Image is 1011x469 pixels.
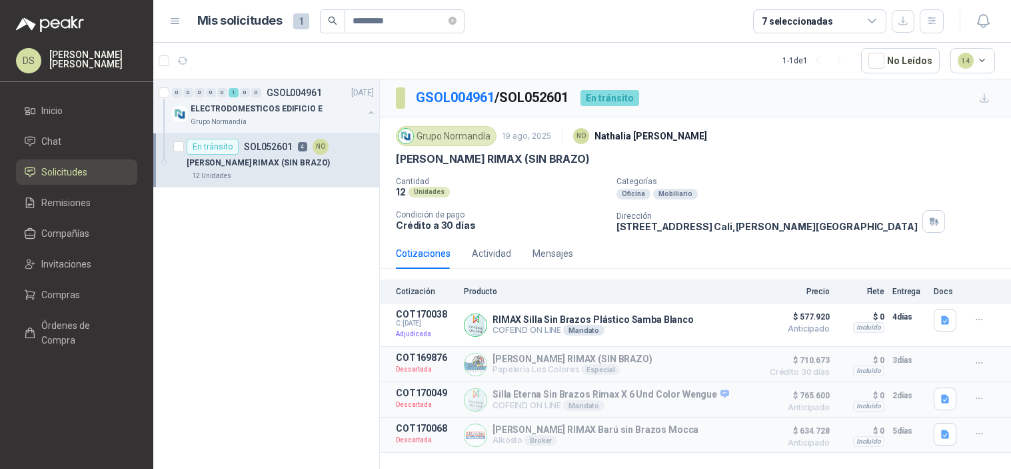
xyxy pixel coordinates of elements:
[449,15,457,27] span: close-circle
[892,423,926,439] p: 5 días
[934,287,960,296] p: Docs
[763,325,830,333] span: Anticipado
[229,88,239,97] div: 1
[653,189,698,199] div: Mobiliario
[563,400,604,411] div: Mandato
[396,309,456,320] p: COT170038
[853,322,884,333] div: Incluido
[838,287,884,296] p: Flete
[493,364,652,375] p: Papeleria Los Colores
[616,221,918,232] p: [STREET_ADDRESS] Cali , [PERSON_NAME][GEOGRAPHIC_DATA]
[465,424,487,446] img: Company Logo
[416,87,570,108] p: / SOL052601
[580,90,639,106] div: En tránsito
[493,325,694,336] p: COFEIND ON LINE
[293,13,309,29] span: 1
[328,16,337,25] span: search
[563,325,604,336] div: Mandato
[16,16,84,32] img: Logo peakr
[191,103,323,115] p: ELECTRODOMESTICOS EDIFICIO E
[49,50,137,69] p: [PERSON_NAME] [PERSON_NAME]
[298,142,307,151] p: 4
[396,126,497,146] div: Grupo Normandía
[172,88,182,97] div: 0
[892,352,926,368] p: 3 días
[396,186,406,197] p: 12
[16,313,137,353] a: Órdenes de Compra
[892,388,926,404] p: 2 días
[763,388,830,404] span: $ 765.600
[217,88,227,97] div: 0
[853,366,884,376] div: Incluido
[396,434,456,447] p: Descartada
[493,354,652,364] p: [PERSON_NAME] RIMAX (SIN BRAZO)
[16,221,137,246] a: Compañías
[763,368,830,376] span: Crédito 30 días
[853,401,884,412] div: Incluido
[16,190,137,215] a: Remisiones
[493,435,698,446] p: Alkosto
[41,134,61,149] span: Chat
[465,314,487,336] img: Company Logo
[449,17,457,25] span: close-circle
[616,189,650,199] div: Oficina
[465,354,487,376] img: Company Logo
[581,364,620,375] div: Especial
[892,309,926,325] p: 4 días
[240,88,250,97] div: 0
[616,177,1006,186] p: Categorías
[16,252,137,277] a: Invitaciones
[396,210,606,219] p: Condición de pago
[396,388,456,398] p: COT170049
[853,436,884,447] div: Incluido
[41,195,91,210] span: Remisiones
[396,423,456,434] p: COT170068
[493,400,729,411] p: COFEIND ON LINE
[396,328,456,341] p: Adjudicada
[153,133,379,187] a: En tránsitoSOL0526014NO[PERSON_NAME] RIMAX (SIN BRAZO)12 Unidades
[244,142,293,151] p: SOL052601
[532,246,573,261] div: Mensajes
[950,48,996,73] button: 14
[267,88,322,97] p: GSOL004961
[396,287,456,296] p: Cotización
[313,139,329,155] div: NO
[396,246,451,261] div: Cotizaciones
[594,129,707,143] p: Nathalia [PERSON_NAME]
[172,106,188,122] img: Company Logo
[351,87,374,99] p: [DATE]
[782,50,850,71] div: 1 - 1 de 1
[197,11,283,31] h1: Mis solicitudes
[502,130,551,143] p: 19 ago, 2025
[16,159,137,185] a: Solicitudes
[41,165,87,179] span: Solicitudes
[493,424,698,435] p: [PERSON_NAME] RIMAX Barú sin Brazos Mocca
[762,14,833,29] div: 7 seleccionadas
[251,88,261,97] div: 0
[16,48,41,73] div: DS
[524,435,557,446] div: Broker
[191,117,247,127] p: Grupo Normandía
[172,85,377,127] a: 0 0 0 0 0 1 0 0 GSOL004961[DATE] Company LogoELECTRODOMESTICOS EDIFICIO EGrupo Normandía
[838,352,884,368] p: $ 0
[41,288,80,302] span: Compras
[763,352,830,368] span: $ 710.673
[396,152,589,166] p: [PERSON_NAME] RIMAX (SIN BRAZO)
[206,88,216,97] div: 0
[16,98,137,123] a: Inicio
[763,309,830,325] span: $ 577.920
[416,89,495,105] a: GSOL004961
[838,309,884,325] p: $ 0
[396,398,456,412] p: Descartada
[838,423,884,439] p: $ 0
[16,282,137,308] a: Compras
[187,157,330,169] p: [PERSON_NAME] RIMAX (SIN BRAZO)
[399,129,413,143] img: Company Logo
[763,439,830,447] span: Anticipado
[396,320,456,328] span: C: [DATE]
[16,129,137,154] a: Chat
[493,389,729,401] p: Silla Eterna Sin Brazos Rimax X 6 Und Color Wengue
[41,103,63,118] span: Inicio
[195,88,205,97] div: 0
[763,423,830,439] span: $ 634.728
